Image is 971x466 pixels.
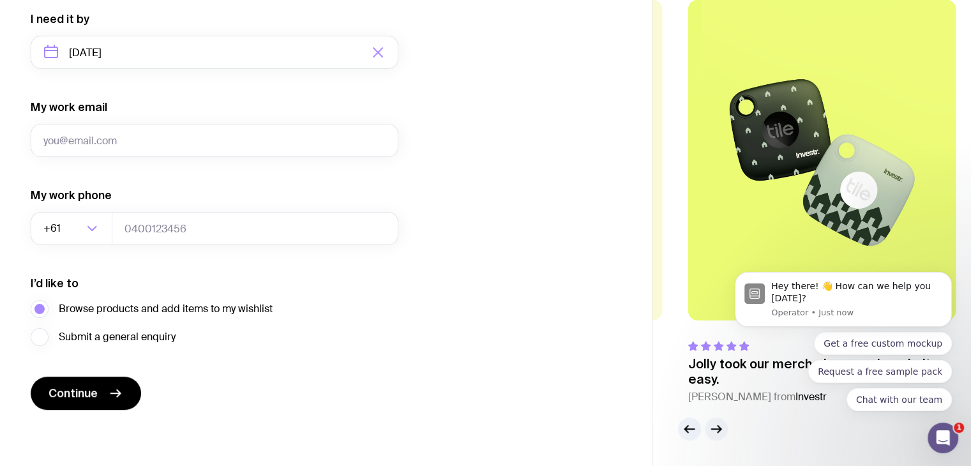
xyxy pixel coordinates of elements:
[31,377,141,410] button: Continue
[31,36,398,69] input: Select a target date
[31,124,398,157] input: you@email.com
[59,301,273,317] span: Browse products and add items to my wishlist
[31,212,112,245] div: Search for option
[716,175,971,432] iframe: Intercom notifications message
[31,11,89,27] label: I need it by
[31,100,107,115] label: My work email
[49,386,98,401] span: Continue
[31,188,112,203] label: My work phone
[954,423,964,433] span: 1
[31,276,79,291] label: I’d like to
[928,423,958,453] iframe: Intercom live chat
[688,389,956,405] cite: [PERSON_NAME] from
[112,212,398,245] input: 0400123456
[43,212,63,245] span: +61
[63,212,83,245] input: Search for option
[688,356,956,387] p: Jolly took our merch chaos and made it easy.
[59,329,176,345] span: Submit a general enquiry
